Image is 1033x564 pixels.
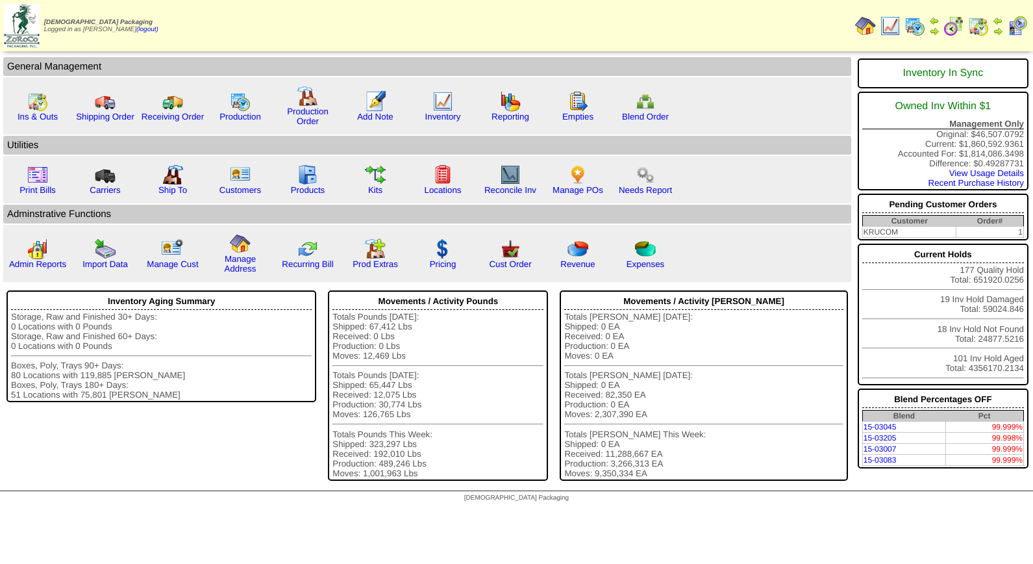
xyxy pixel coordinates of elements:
img: factory.gif [297,86,318,107]
td: Adminstrative Functions [3,205,851,224]
td: Utilities [3,136,851,155]
img: workflow.png [635,164,656,185]
div: Blend Percentages OFF [862,391,1024,408]
div: Inventory Aging Summary [11,293,312,310]
td: 99.999% [945,455,1023,466]
a: 15-03205 [864,433,897,442]
a: 15-03045 [864,422,897,431]
img: truck2.gif [162,91,183,112]
a: Inventory [425,112,461,122]
div: 177 Quality Hold Total: 651920.0256 19 Inv Hold Damaged Total: 59024.846 18 Inv Hold Not Found To... [858,244,1028,385]
a: Ship To [158,185,187,195]
img: factory2.gif [162,164,183,185]
img: prodextras.gif [365,238,386,259]
img: line_graph2.gif [500,164,521,185]
a: Products [291,185,325,195]
a: Ins & Outs [18,112,58,122]
div: Pending Customer Orders [862,196,1024,213]
span: [DEMOGRAPHIC_DATA] Packaging [464,494,569,502]
img: customers.gif [230,164,251,185]
a: Reconcile Inv [484,185,536,195]
img: managecust.png [161,238,185,259]
th: Customer [862,216,956,227]
td: KRUCOM [862,227,956,238]
a: 15-03083 [864,455,897,465]
img: po.png [567,164,588,185]
img: zoroco-logo-small.webp [4,4,40,47]
img: arrowleft.gif [993,16,1003,26]
img: network.png [635,91,656,112]
a: Prod Extras [353,259,398,269]
div: Totals Pounds [DATE]: Shipped: 67,412 Lbs Received: 0 Lbs Production: 0 Lbs Moves: 12,469 Lbs Tot... [332,312,543,478]
div: Owned Inv Within $1 [862,94,1024,119]
td: 99.999% [945,422,1023,433]
div: Movements / Activity Pounds [332,293,543,310]
a: Manage Cust [147,259,198,269]
img: graph.gif [500,91,521,112]
div: Inventory In Sync [862,61,1024,86]
td: 1 [956,227,1024,238]
th: Pct [945,411,1023,422]
img: arrowleft.gif [929,16,940,26]
span: [DEMOGRAPHIC_DATA] Packaging [44,19,153,26]
div: Storage, Raw and Finished 30+ Days: 0 Locations with 0 Pounds Storage, Raw and Finished 60+ Days:... [11,312,312,400]
img: pie_chart2.png [635,238,656,259]
a: Customers [219,185,261,195]
td: 99.998% [945,433,1023,444]
img: import.gif [95,238,116,259]
a: 15-03007 [864,444,897,454]
a: Print Bills [19,185,56,195]
img: arrowright.gif [993,26,1003,36]
img: calendarinout.gif [27,91,48,112]
img: home.gif [230,233,251,254]
img: cabinet.gif [297,164,318,185]
img: orders.gif [365,91,386,112]
img: calendarprod.gif [904,16,925,36]
th: Order# [956,216,1024,227]
th: Blend [862,411,945,422]
span: Logged in as [PERSON_NAME] [44,19,158,33]
a: Admin Reports [9,259,66,269]
a: Needs Report [619,185,672,195]
a: Receiving Order [142,112,204,122]
div: Original: $46,507.0792 Current: $1,860,592.9361 Accounted For: $1,814,086.3498 Difference: $0.492... [858,92,1028,190]
img: reconcile.gif [297,238,318,259]
div: Totals [PERSON_NAME] [DATE]: Shipped: 0 EA Received: 0 EA Production: 0 EA Moves: 0 EA Totals [PE... [564,312,843,478]
a: Pricing [430,259,456,269]
img: truck3.gif [95,164,116,185]
a: Production [219,112,261,122]
a: Carriers [90,185,120,195]
a: Expenses [627,259,665,269]
img: calendarcustomer.gif [1007,16,1028,36]
a: Recent Purchase History [928,178,1024,188]
img: home.gif [855,16,876,36]
img: workflow.gif [365,164,386,185]
td: 99.999% [945,444,1023,455]
a: Manage Address [225,254,256,274]
img: pie_chart.png [567,238,588,259]
img: arrowright.gif [929,26,940,36]
img: calendarinout.gif [968,16,989,36]
a: (logout) [136,26,158,33]
a: Production Order [287,107,329,126]
img: line_graph.gif [432,91,453,112]
img: locations.gif [432,164,453,185]
a: Import Data [82,259,128,269]
div: Management Only [862,119,1024,129]
img: invoice2.gif [27,164,48,185]
img: cust_order.png [500,238,521,259]
a: Blend Order [622,112,669,122]
img: calendarblend.gif [943,16,964,36]
a: Empties [562,112,593,122]
a: Locations [424,185,461,195]
div: Current Holds [862,246,1024,263]
a: Shipping Order [76,112,134,122]
a: Revenue [560,259,595,269]
div: Movements / Activity [PERSON_NAME] [564,293,843,310]
a: Kits [368,185,382,195]
img: truck.gif [95,91,116,112]
td: General Management [3,57,851,76]
a: View Usage Details [949,168,1024,178]
img: graph2.png [27,238,48,259]
img: dollar.gif [432,238,453,259]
